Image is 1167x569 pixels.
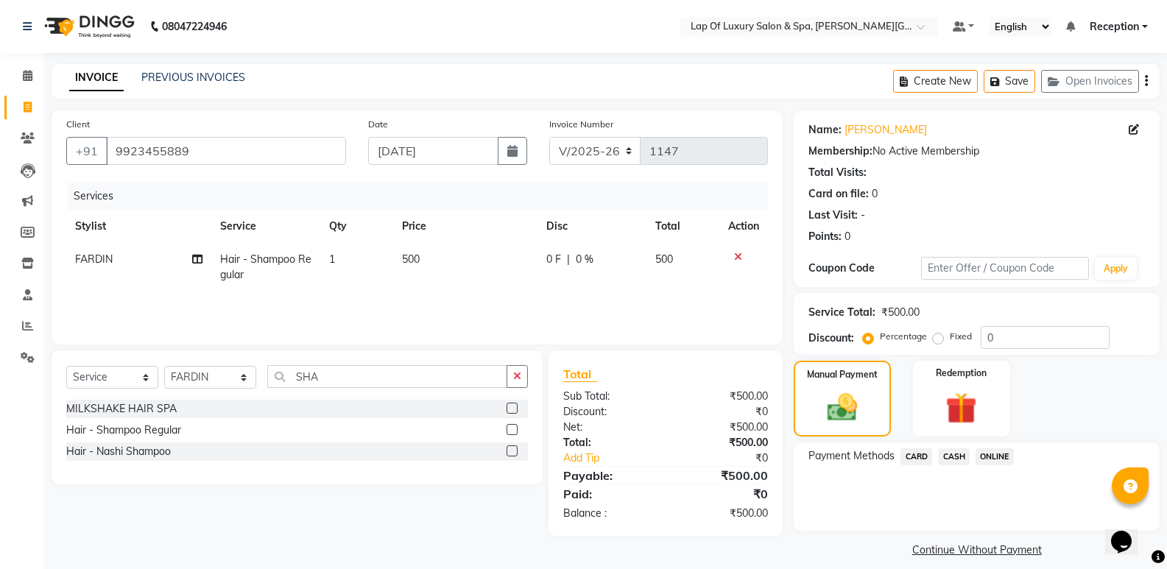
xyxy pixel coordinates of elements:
[220,252,311,281] span: Hair - Shampoo Regular
[881,305,920,320] div: ₹500.00
[872,186,878,202] div: 0
[552,404,666,420] div: Discount:
[719,210,768,243] th: Action
[861,208,865,223] div: -
[552,506,666,521] div: Balance :
[976,448,1014,465] span: ONLINE
[66,137,107,165] button: +91
[552,420,666,435] div: Net:
[646,210,719,243] th: Total
[552,485,666,503] div: Paid:
[808,448,895,464] span: Payment Methods
[393,210,538,243] th: Price
[38,6,138,47] img: logo
[666,467,779,484] div: ₹500.00
[797,543,1157,558] a: Continue Without Payment
[75,252,113,266] span: FARDIN
[537,210,646,243] th: Disc
[329,252,335,266] span: 1
[1041,70,1139,93] button: Open Invoices
[893,70,978,93] button: Create New
[162,6,227,47] b: 08047224946
[211,210,320,243] th: Service
[549,118,613,131] label: Invoice Number
[808,144,872,159] div: Membership:
[808,229,842,244] div: Points:
[368,118,388,131] label: Date
[320,210,393,243] th: Qty
[141,71,245,84] a: PREVIOUS INVOICES
[900,448,932,465] span: CARD
[666,506,779,521] div: ₹500.00
[552,435,666,450] div: Total:
[936,389,987,428] img: _gift.svg
[68,183,779,210] div: Services
[808,331,854,346] div: Discount:
[552,467,666,484] div: Payable:
[567,252,570,267] span: |
[66,444,171,459] div: Hair - Nashi Shampoo
[818,390,867,425] img: _cash.svg
[655,252,673,266] span: 500
[552,450,685,466] a: Add Tip
[685,450,779,466] div: ₹0
[808,122,842,138] div: Name:
[66,401,177,417] div: MILKSHAKE HAIR SPA
[66,210,211,243] th: Stylist
[808,208,858,223] div: Last Visit:
[808,144,1145,159] div: No Active Membership
[984,70,1035,93] button: Save
[69,65,124,91] a: INVOICE
[808,186,869,202] div: Card on file:
[808,165,867,180] div: Total Visits:
[666,435,779,450] div: ₹500.00
[880,330,927,343] label: Percentage
[552,389,666,404] div: Sub Total:
[666,389,779,404] div: ₹500.00
[666,404,779,420] div: ₹0
[1090,19,1139,35] span: Reception
[402,252,420,266] span: 500
[563,367,597,382] span: Total
[845,229,850,244] div: 0
[666,420,779,435] div: ₹500.00
[576,252,593,267] span: 0 %
[938,448,970,465] span: CASH
[950,330,972,343] label: Fixed
[267,365,507,388] input: Search or Scan
[66,118,90,131] label: Client
[921,257,1089,280] input: Enter Offer / Coupon Code
[845,122,927,138] a: [PERSON_NAME]
[546,252,561,267] span: 0 F
[807,368,878,381] label: Manual Payment
[106,137,346,165] input: Search by Name/Mobile/Email/Code
[936,367,987,380] label: Redemption
[66,423,181,438] div: Hair - Shampoo Regular
[808,261,920,276] div: Coupon Code
[808,305,875,320] div: Service Total:
[666,485,779,503] div: ₹0
[1105,510,1152,554] iframe: chat widget
[1095,258,1137,280] button: Apply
